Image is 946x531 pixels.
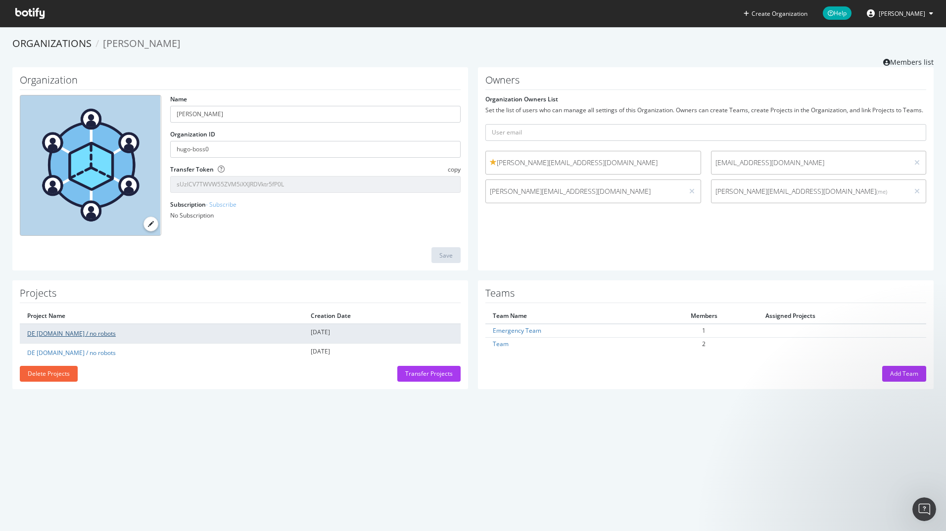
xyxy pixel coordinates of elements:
[823,6,851,20] span: Help
[485,308,650,324] th: Team Name
[405,369,453,378] div: Transfer Projects
[715,186,905,196] span: [PERSON_NAME][EMAIL_ADDRESS][DOMAIN_NAME]
[876,188,887,195] small: (me)
[303,324,461,343] td: [DATE]
[912,497,936,521] iframe: Intercom live chat
[485,75,926,90] h1: Owners
[758,308,926,324] th: Assigned Projects
[879,9,925,18] span: Vladimir Agrikov
[170,95,187,103] label: Name
[859,5,941,21] button: [PERSON_NAME]
[12,37,92,50] a: Organizations
[490,158,697,168] span: [PERSON_NAME][EMAIL_ADDRESS][DOMAIN_NAME]
[882,369,926,378] a: Add Team
[303,343,461,362] td: [DATE]
[12,37,934,51] ol: breadcrumbs
[397,369,461,378] a: Transfer Projects
[20,369,78,378] a: Delete Projects
[206,200,236,209] a: - Subscribe
[882,366,926,382] button: Add Team
[650,324,758,337] td: 1
[650,337,758,350] td: 2
[397,366,461,382] button: Transfer Projects
[439,251,453,260] div: Save
[493,340,509,348] a: Team
[715,158,905,168] span: [EMAIL_ADDRESS][DOMAIN_NAME]
[493,326,541,335] a: Emergency Team
[20,288,461,303] h1: Projects
[27,349,116,357] a: DE [DOMAIN_NAME] / no robots
[485,106,926,114] div: Set the list of users who can manage all settings of this Organization. Owners can create Teams, ...
[490,186,679,196] span: [PERSON_NAME][EMAIL_ADDRESS][DOMAIN_NAME]
[28,369,70,378] div: Delete Projects
[20,366,78,382] button: Delete Projects
[485,288,926,303] h1: Teams
[890,369,918,378] div: Add Team
[20,308,303,324] th: Project Name
[431,247,461,263] button: Save
[485,95,558,103] label: Organization Owners List
[448,165,461,174] span: copy
[170,130,215,138] label: Organization ID
[743,9,808,18] button: Create Organization
[170,211,461,220] div: No Subscription
[103,37,181,50] span: [PERSON_NAME]
[20,75,461,90] h1: Organization
[485,124,926,141] input: User email
[170,106,461,123] input: name
[650,308,758,324] th: Members
[303,308,461,324] th: Creation Date
[883,55,934,67] a: Members list
[170,200,236,209] label: Subscription
[170,165,214,174] label: Transfer Token
[27,329,116,338] a: DE [DOMAIN_NAME] / no robots
[170,141,461,158] input: Organization ID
